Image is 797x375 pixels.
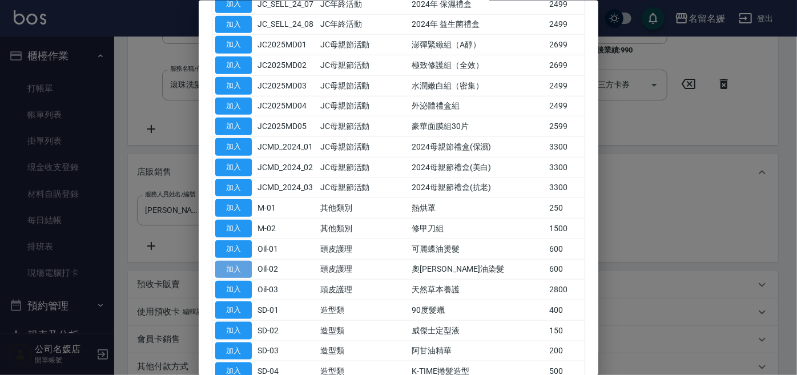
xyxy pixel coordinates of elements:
[317,239,409,259] td: 頭皮護理
[409,218,546,239] td: 修甲刀組
[255,116,317,136] td: JC2025MD05
[215,260,252,278] button: 加入
[317,75,409,96] td: JC母親節活動
[215,158,252,176] button: 加入
[255,239,317,259] td: Oil-01
[317,320,409,341] td: 造型類
[255,136,317,157] td: JCMD_2024_01
[255,197,317,218] td: M-01
[317,34,409,55] td: JC母親節活動
[546,178,585,198] td: 3300
[546,239,585,259] td: 600
[546,300,585,320] td: 400
[317,136,409,157] td: JC母親節活動
[215,57,252,74] button: 加入
[409,320,546,341] td: 威傑士定型液
[255,34,317,55] td: JC2025MD01
[409,341,546,361] td: 阿甘油精華
[546,136,585,157] td: 3300
[255,75,317,96] td: JC2025MD03
[409,239,546,259] td: 可麗蝶油燙髮
[317,116,409,136] td: JC母親節活動
[546,218,585,239] td: 1500
[409,259,546,280] td: 奧[PERSON_NAME]油染髮
[317,55,409,75] td: JC母親節活動
[409,136,546,157] td: 2024母親節禮盒(保濕)
[317,218,409,239] td: 其他類別
[409,34,546,55] td: 澎彈緊緻組（A醇）
[215,36,252,54] button: 加入
[215,220,252,237] button: 加入
[215,301,252,319] button: 加入
[215,179,252,196] button: 加入
[255,341,317,361] td: SD-03
[317,14,409,35] td: JC年終活動
[546,341,585,361] td: 200
[255,320,317,341] td: SD-02
[215,76,252,94] button: 加入
[409,157,546,178] td: 2024母親節禮盒(美白)
[255,96,317,116] td: JC2025MD04
[215,321,252,339] button: 加入
[255,55,317,75] td: JC2025MD02
[546,259,585,280] td: 600
[215,15,252,33] button: 加入
[215,342,252,360] button: 加入
[546,320,585,341] td: 150
[546,34,585,55] td: 2699
[546,55,585,75] td: 2699
[215,240,252,257] button: 加入
[409,14,546,35] td: 2024年 益生菌禮盒
[215,118,252,135] button: 加入
[255,218,317,239] td: M-02
[546,116,585,136] td: 2599
[317,259,409,280] td: 頭皮護理
[317,96,409,116] td: JC母親節活動
[546,157,585,178] td: 3300
[409,197,546,218] td: 熱烘罩
[546,75,585,96] td: 2499
[255,259,317,280] td: Oil-02
[409,279,546,300] td: 天然草本養護
[409,55,546,75] td: 極致修護組（全效）
[409,75,546,96] td: 水潤嫩白組（密集）
[409,178,546,198] td: 2024母親節禮盒(抗老)
[255,157,317,178] td: JCMD_2024_02
[409,96,546,116] td: 外泌體禮盒組
[215,199,252,217] button: 加入
[255,178,317,198] td: JCMD_2024_03
[215,97,252,115] button: 加入
[409,300,546,320] td: 90度髮蠟
[215,138,252,156] button: 加入
[255,279,317,300] td: Oil-03
[317,178,409,198] td: JC母親節活動
[317,300,409,320] td: 造型類
[546,14,585,35] td: 2499
[255,300,317,320] td: SD-01
[546,197,585,218] td: 250
[255,14,317,35] td: JC_SELL_24_08
[317,341,409,361] td: 造型類
[317,279,409,300] td: 頭皮護理
[215,281,252,299] button: 加入
[546,279,585,300] td: 2800
[409,116,546,136] td: 豪華面膜組30片
[546,96,585,116] td: 2499
[317,157,409,178] td: JC母親節活動
[317,197,409,218] td: 其他類別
